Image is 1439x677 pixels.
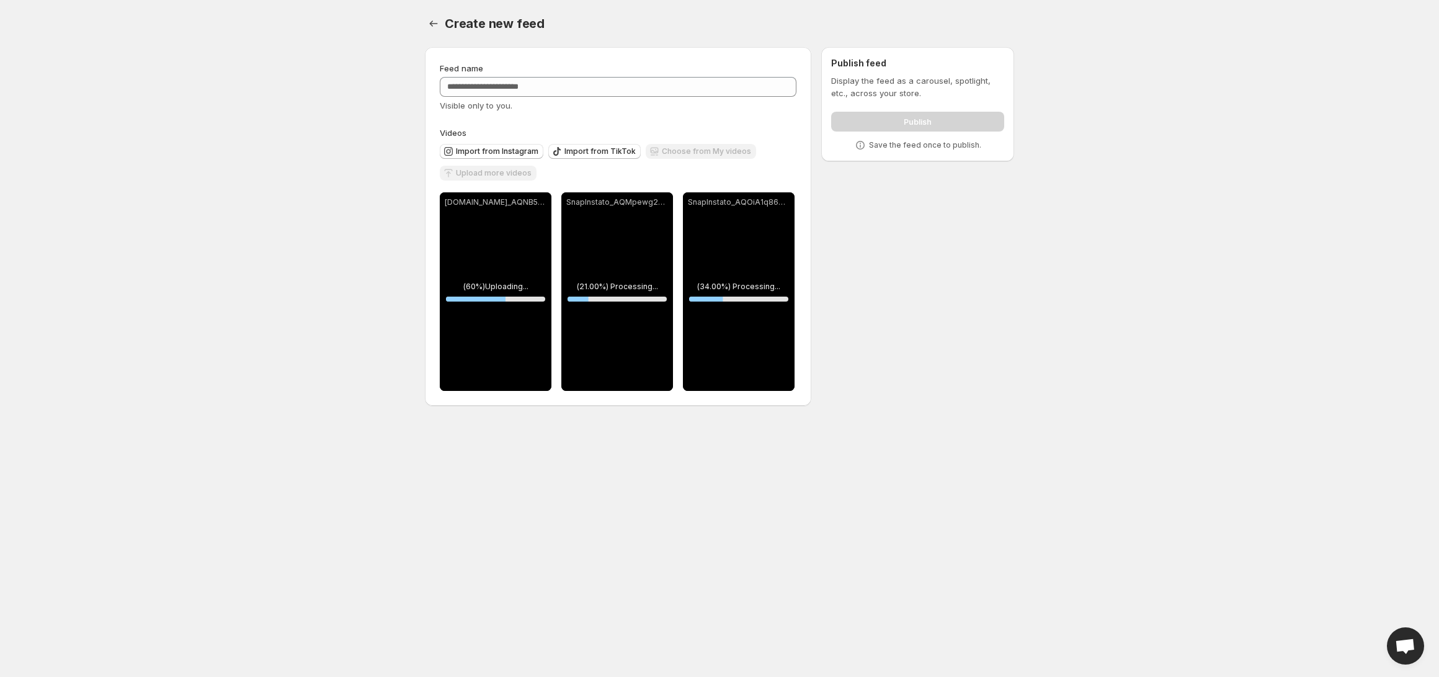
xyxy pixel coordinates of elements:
p: SnapInstato_AQMpewg2paETdGTuDTFC3B7rDHNL-agg5kHRSiqnmGfhcXYc39gKmyThLQeD-f5fDgJLcuXFIy_-_OxIoQrtF... [566,197,668,207]
a: Open chat [1387,627,1424,665]
span: Visible only to you. [440,101,512,110]
div: SnapInstato_AQMpewg2paETdGTuDTFC3B7rDHNL-agg5kHRSiqnmGfhcXYc39gKmyThLQeD-f5fDgJLcuXFIy_-_OxIoQrtF... [561,192,673,391]
span: Import from Instagram [456,146,538,156]
button: Import from TikTok [548,144,641,159]
span: Videos [440,128,466,138]
p: [DOMAIN_NAME]_AQNB5nUXPLUrBnV7xpj5qnLbv2PNLFba9PNsukoZWzPYMh87fhw9W4NemGUD2fgpIIN4PPlH-yKMU1KZrCI... [445,197,546,207]
button: Settings [425,15,442,32]
span: Import from TikTok [564,146,636,156]
p: Save the feed once to publish. [869,140,981,150]
p: Display the feed as a carousel, spotlight, etc., across your store. [831,74,1004,99]
div: SnapInstato_AQOiA1q86BBEUdcm8-WVqkbsBgV3isGWaWXJSzocz9MhcXikOmXh-HpBFgy1mXqUFsVzGHxx3SeT2hGKblETP... [683,192,795,391]
span: Create new feed [445,16,545,31]
span: Feed name [440,63,483,73]
p: SnapInstato_AQOiA1q86BBEUdcm8-WVqkbsBgV3isGWaWXJSzocz9MhcXikOmXh-HpBFgy1mXqUFsVzGHxx3SeT2hGKblETP... [688,197,790,207]
h2: Publish feed [831,57,1004,69]
button: Import from Instagram [440,144,543,159]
